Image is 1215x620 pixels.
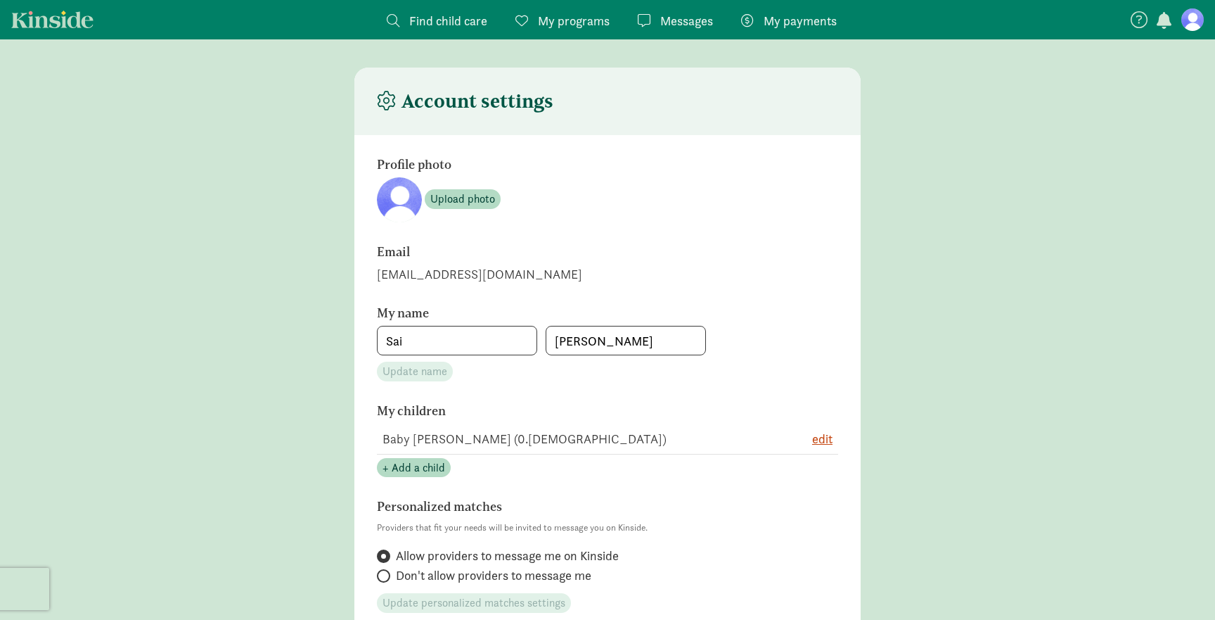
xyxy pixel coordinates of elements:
h6: Profile photo [377,158,764,172]
button: + Add a child [377,458,451,478]
h6: Personalized matches [377,500,764,514]
span: Upload photo [430,191,495,208]
input: Last name [546,327,705,355]
button: Update name [377,362,453,381]
p: Providers that fit your needs will be invited to message you on Kinside. [377,519,838,536]
h6: Email [377,245,764,259]
span: My programs [538,11,610,30]
h6: My name [377,306,764,320]
h6: My children [377,404,764,418]
span: Find child care [409,11,487,30]
button: Upload photo [425,189,501,209]
a: Kinside [11,11,94,28]
span: Allow providers to message me on Kinside [396,548,619,564]
div: [EMAIL_ADDRESS][DOMAIN_NAME] [377,265,838,284]
span: Messages [660,11,713,30]
span: + Add a child [382,460,445,476]
h4: Account settings [377,90,553,113]
span: My payments [764,11,837,30]
span: Update name [382,363,447,380]
button: Update personalized matches settings [377,593,571,613]
span: Don't allow providers to message me [396,567,591,584]
span: Update personalized matches settings [382,595,565,612]
button: edit [812,429,832,448]
input: First name [378,327,536,355]
td: Baby [PERSON_NAME] (0.[DEMOGRAPHIC_DATA]) [377,424,768,455]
